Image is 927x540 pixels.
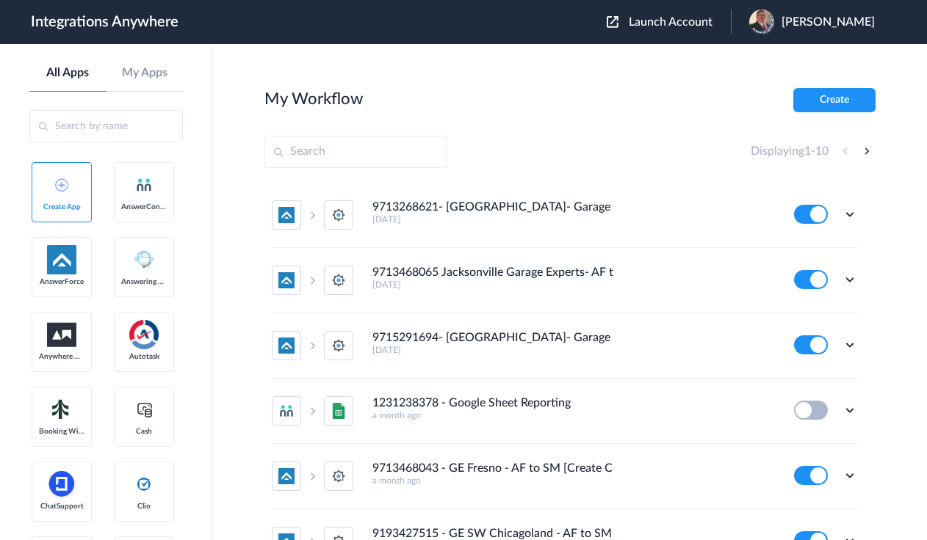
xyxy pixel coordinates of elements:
[372,331,613,345] h4: 9715291694- [GEOGRAPHIC_DATA]- Garage Experts [PERSON_NAME]
[121,502,167,511] span: Clio
[129,320,159,349] img: autotask.png
[749,10,774,34] img: jason-pledge-people.PNG
[264,136,447,168] input: Search
[121,352,167,361] span: Autotask
[121,427,167,436] span: Cash
[29,66,107,80] a: All Apps
[793,88,876,112] button: Create
[372,280,774,290] h5: [DATE]
[372,396,571,410] h4: 1231238378 - Google Sheet Reporting
[815,145,829,157] span: 10
[39,277,84,286] span: AnswerForce
[804,145,811,157] span: 1
[31,13,178,31] h1: Integrations Anywhere
[47,245,76,274] img: af-app-logo.svg
[39,427,84,436] span: Booking Widget
[372,214,774,225] h5: [DATE]
[39,202,84,211] span: Create App
[372,266,613,280] h4: 9713468065 Jacksonville Garage Experts- AF to SM
[372,200,613,214] h4: 9713268621- [GEOGRAPHIC_DATA]- Garage Experts AF to SM
[782,15,875,29] span: [PERSON_NAME]
[372,345,774,355] h5: [DATE]
[751,145,829,158] h4: Displaying -
[264,90,363,109] h2: My Workflow
[372,475,774,486] h5: a month ago
[135,176,153,194] img: answerconnect-logo.svg
[129,245,159,274] img: Answering_service.png
[47,323,76,347] img: aww.png
[47,396,76,423] img: Setmore_Logo.svg
[372,461,613,475] h4: 9713468043 - GE Fresno - AF to SM [Create Contact]
[121,277,167,286] span: Answering Service
[39,352,84,361] span: Anywhere Works
[47,470,76,499] img: chatsupport-icon.svg
[607,16,618,28] img: launch-acct-icon.svg
[135,401,154,418] img: cash-logo.svg
[55,178,68,191] img: add-icon.svg
[629,16,713,28] span: Launch Account
[29,110,183,142] input: Search by name
[372,410,774,420] h5: a month ago
[107,66,184,80] a: My Apps
[607,15,731,29] button: Launch Account
[135,475,153,493] img: clio-logo.svg
[39,502,84,511] span: ChatSupport
[121,202,167,211] span: AnswerConnect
